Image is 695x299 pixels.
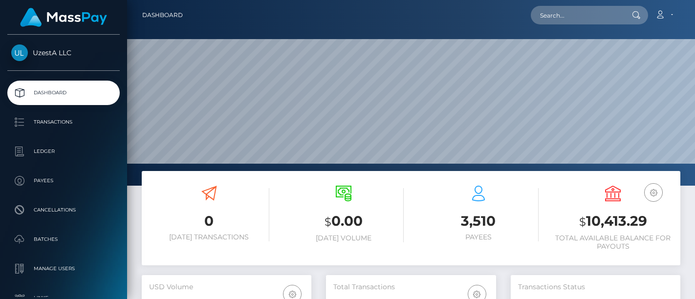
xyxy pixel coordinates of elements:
p: Batches [11,232,116,247]
span: UzestA LLC [7,48,120,57]
p: Ledger [11,144,116,159]
p: Payees [11,173,116,188]
h6: [DATE] Transactions [149,233,269,241]
p: Cancellations [11,203,116,217]
h3: 10,413.29 [553,212,673,232]
img: MassPay Logo [20,8,107,27]
img: UzestA LLC [11,44,28,61]
h6: Payees [418,233,539,241]
a: Payees [7,169,120,193]
input: Search... [531,6,623,24]
p: Dashboard [11,85,116,100]
a: Transactions [7,110,120,134]
a: Dashboard [7,81,120,105]
a: Dashboard [142,5,183,25]
a: Cancellations [7,198,120,222]
h5: Transactions Status [518,282,673,292]
p: Manage Users [11,261,116,276]
a: Manage Users [7,256,120,281]
small: $ [325,215,331,229]
a: Batches [7,227,120,252]
h3: 3,510 [418,212,539,231]
h5: Total Transactions [333,282,488,292]
h3: 0.00 [284,212,404,232]
p: Transactions [11,115,116,129]
h6: [DATE] Volume [284,234,404,242]
a: Ledger [7,139,120,164]
small: $ [579,215,586,229]
h5: USD Volume [149,282,304,292]
h3: 0 [149,212,269,231]
h6: Total Available Balance for Payouts [553,234,673,251]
